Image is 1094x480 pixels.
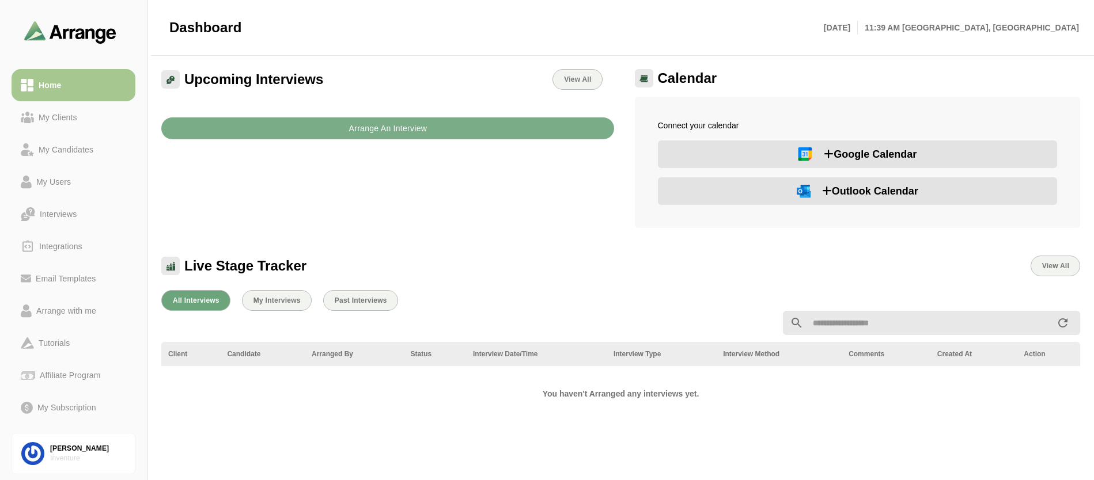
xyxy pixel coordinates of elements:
a: My Users [12,166,135,198]
div: Email Templates [31,272,100,285]
div: Status [411,349,459,359]
a: My Clients [12,101,135,134]
span: View All [1042,262,1069,270]
span: Dashboard [169,19,241,36]
span: Outlook Calendar [822,183,918,199]
p: Connect your calendar [658,120,1058,131]
p: 11:39 AM [GEOGRAPHIC_DATA], [GEOGRAPHIC_DATA] [858,21,1079,35]
div: Arranged By [312,349,397,359]
button: My Interviews [242,290,312,311]
button: Arrange An Interview [161,117,614,139]
a: [PERSON_NAME]Inventure [12,433,135,474]
span: All Interviews [172,296,219,304]
div: My Candidates [34,143,98,157]
b: Arrange An Interview [348,117,427,139]
div: My Clients [34,111,82,124]
a: Email Templates [12,262,135,295]
div: Tutorials [34,336,74,350]
div: Client [168,349,213,359]
div: [PERSON_NAME] [50,444,126,454]
div: Action [1024,349,1073,359]
a: My Candidates [12,134,135,166]
button: All Interviews [161,290,230,311]
a: Integrations [12,230,135,262]
div: Integrations [35,239,87,253]
div: Inventure [50,454,126,463]
div: Interviews [35,207,81,221]
div: Home [34,78,66,92]
div: Arrange with me [32,304,101,318]
div: My Subscription [33,401,101,414]
button: Google Calendar [658,140,1058,168]
a: View All [552,69,602,90]
a: Affiliate Program [12,359,135,391]
span: Calendar [658,70,717,87]
i: appended action [1056,316,1070,330]
div: Comments [849,349,923,359]
div: Interview Date/Time [473,349,600,359]
p: [DATE] [824,21,858,35]
h2: You haven't Arranged any interviews yet. [399,387,843,401]
div: Affiliate Program [35,368,105,382]
a: Arrange with me [12,295,135,327]
a: Tutorials [12,327,135,359]
span: Live Stage Tracker [184,257,306,275]
button: Past Interviews [323,290,398,311]
a: Home [12,69,135,101]
span: Past Interviews [334,296,387,304]
a: Interviews [12,198,135,230]
div: Created At [937,349,1010,359]
span: View All [563,75,591,83]
div: My Users [32,175,75,189]
span: Google Calendar [824,146,917,162]
button: View All [1031,256,1080,276]
button: Outlook Calendar [658,177,1058,205]
div: Interview Type [614,349,709,359]
img: arrangeai-name-small-logo.4d2b8aee.svg [24,21,116,43]
span: Upcoming Interviews [184,71,323,88]
span: My Interviews [253,296,301,304]
a: My Subscription [12,391,135,424]
div: Candidate [227,349,298,359]
div: Interview Method [723,349,835,359]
